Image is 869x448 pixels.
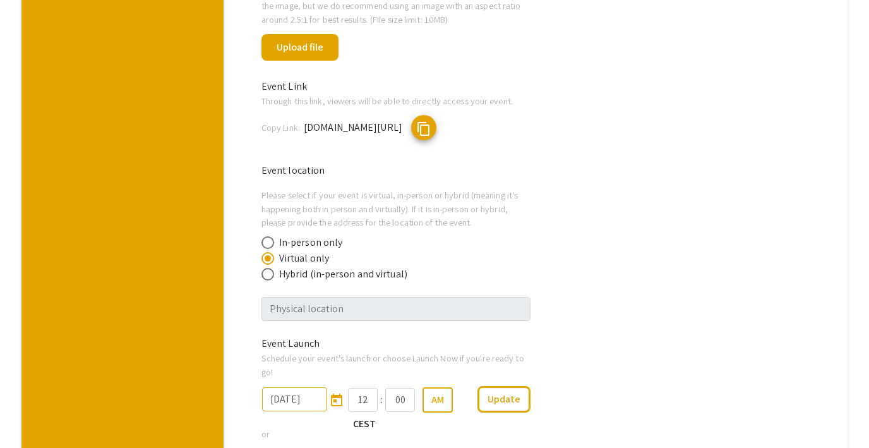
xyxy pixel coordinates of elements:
[261,351,530,378] p: Schedule your event's launch or choose Launch Now if you're ready to go!
[411,115,436,140] button: copy submission link button
[274,251,329,266] span: Virtual only
[304,121,402,134] span: [DOMAIN_NAME][URL]
[416,121,431,136] span: content_copy
[261,34,339,61] button: Upload file
[274,267,407,282] span: Hybrid (in-person and virtual)
[423,387,453,413] button: AM
[348,411,376,432] div: CEST
[350,32,380,62] span: done
[274,235,342,250] span: In-person only
[9,391,54,439] iframe: Chat
[261,163,530,178] p: Event location
[477,386,530,413] button: Update
[261,94,530,108] p: Through this link, viewers will be able to directly access your event.
[261,121,300,133] span: Copy Link:
[252,79,540,94] div: Event Link
[324,387,349,413] button: Open calendar
[252,427,540,441] div: or
[385,388,415,412] input: Minutes
[348,388,378,412] input: Hours
[261,188,530,229] p: Please select if your event is virtual, in-person or hybrid (meaning it's happening both in perso...
[261,297,530,321] input: Physical location
[447,121,481,135] span: Copied!
[378,392,385,408] div: :
[252,336,324,351] div: Event Launch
